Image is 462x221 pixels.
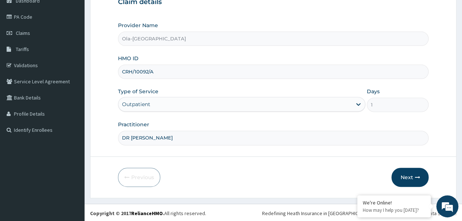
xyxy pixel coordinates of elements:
[367,88,380,95] label: Days
[118,121,149,128] label: Practitioner
[16,30,30,36] span: Claims
[118,88,158,95] label: Type of Service
[4,145,140,171] textarea: Type your message and hit 'Enter'
[14,37,30,55] img: d_794563401_company_1708531726252_794563401
[43,65,101,139] span: We're online!
[118,55,139,62] label: HMO ID
[121,4,138,21] div: Minimize live chat window
[38,41,123,51] div: Chat with us now
[118,131,429,145] input: Enter Name
[90,210,164,217] strong: Copyright © 2017 .
[391,168,429,187] button: Next
[131,210,163,217] a: RelianceHMO
[262,210,456,217] div: Redefining Heath Insurance in [GEOGRAPHIC_DATA] using Telemedicine and Data Science!
[122,101,150,108] div: Outpatient
[363,207,425,213] p: How may I help you today?
[16,46,29,52] span: Tariffs
[118,168,160,187] button: Previous
[118,22,158,29] label: Provider Name
[118,65,429,79] input: Enter HMO ID
[363,199,425,206] div: We're Online!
